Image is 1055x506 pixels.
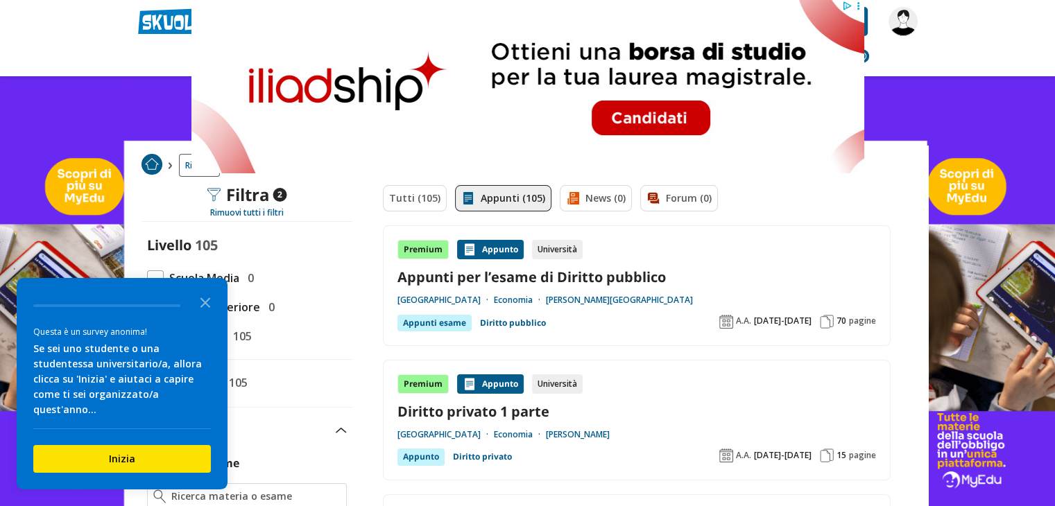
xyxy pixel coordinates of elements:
span: A.A. [736,315,751,326]
img: Pagine [820,448,834,462]
a: [PERSON_NAME] [546,429,610,440]
a: Diritto privato [453,448,512,465]
button: Close the survey [191,288,219,315]
span: 105 [228,327,252,345]
div: Appunto [457,240,524,259]
span: 70 [837,315,846,326]
input: Ricerca materia o esame [171,489,340,503]
div: Appunti esame [397,315,472,331]
div: Survey [17,278,228,489]
a: Economia [494,295,546,306]
span: 0 [242,269,254,287]
img: Home [141,154,162,175]
span: Scuola Media [164,269,239,287]
span: A.A. [736,450,751,461]
a: [GEOGRAPHIC_DATA] [397,295,494,306]
img: Appunti contenuto [463,243,477,256]
span: 2 [273,188,286,202]
span: 15 [837,450,846,461]
button: Inizia [33,445,211,473]
img: Anno accademico [719,448,733,462]
a: Diritto pubblico [480,315,546,331]
img: Ricerca materia o esame [153,489,166,503]
img: Anno accademico [719,315,733,329]
img: Pagine [820,315,834,329]
span: [DATE]-[DATE] [754,315,812,326]
span: pagine [849,315,876,326]
a: Economia [494,429,546,440]
a: [PERSON_NAME][GEOGRAPHIC_DATA] [546,295,693,306]
div: Appunto [457,374,524,394]
a: Diritto privato 1 parte [397,402,876,421]
div: Se sei uno studente o una studentessa universitario/a, allora clicca su 'Inizia' e aiutaci a capi... [33,341,211,417]
span: 105 [195,236,218,254]
span: pagine [849,450,876,461]
div: Università [532,240,583,259]
img: Appunti filtro contenuto attivo [461,191,475,205]
img: Apri e chiudi sezione [336,428,347,433]
img: Appunti contenuto [463,377,477,391]
a: [GEOGRAPHIC_DATA] [397,429,494,440]
label: Livello [147,236,191,254]
span: 105 [223,374,248,392]
div: Rimuovi tutti i filtri [141,207,352,218]
a: Home [141,154,162,177]
a: Appunti (105) [455,185,551,211]
div: Questa è un survey anonima! [33,325,211,338]
div: Premium [397,374,449,394]
img: Filtra filtri mobile [207,188,221,202]
div: Appunto [397,448,445,465]
div: Premium [397,240,449,259]
a: Appunti per l’esame di Diritto pubblico [397,268,876,286]
span: 0 [263,298,275,316]
span: [DATE]-[DATE] [754,450,812,461]
a: Ricerca [179,154,220,177]
div: Filtra [207,185,286,204]
div: Università [532,374,583,394]
a: Tutti (105) [383,185,447,211]
img: goddamn67788 [889,7,918,36]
